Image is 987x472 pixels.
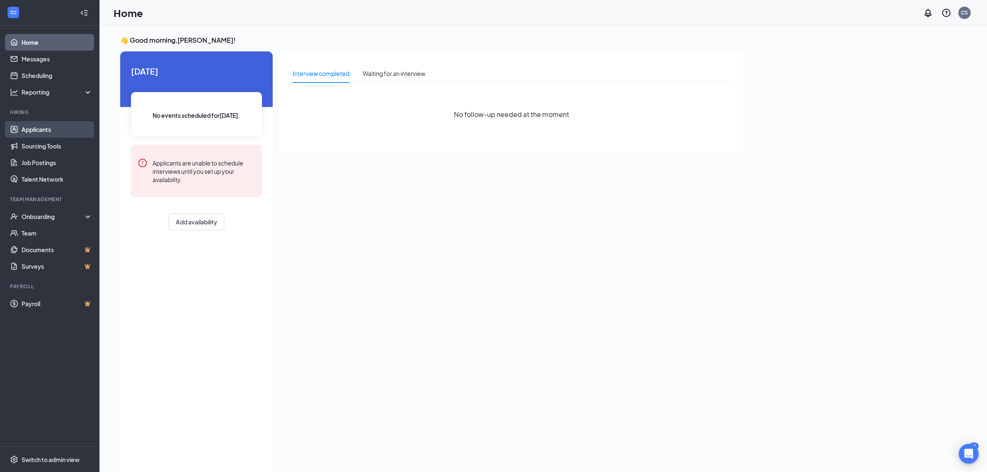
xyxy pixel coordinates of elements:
svg: Notifications [923,8,933,18]
svg: Collapse [80,9,88,17]
div: Switch to admin view [22,455,80,464]
div: CS [961,9,968,16]
svg: Error [138,158,148,168]
div: Onboarding [22,212,85,221]
svg: Settings [10,455,18,464]
div: Hiring [10,109,91,116]
svg: QuestionInfo [941,8,951,18]
a: Job Postings [22,154,92,171]
span: No events scheduled for [DATE] . [153,111,240,120]
a: DocumentsCrown [22,241,92,258]
a: Talent Network [22,171,92,187]
div: Reporting [22,88,93,96]
a: Scheduling [22,67,92,84]
h3: 👋 Good morning, [PERSON_NAME] ! [120,36,744,45]
svg: UserCheck [10,212,18,221]
div: Interview completed [293,69,349,78]
div: Waiting for an interview [363,69,425,78]
div: Payroll [10,283,91,290]
a: SurveysCrown [22,258,92,275]
h1: Home [114,6,143,20]
a: Sourcing Tools [22,138,92,154]
svg: WorkstreamLogo [9,8,17,17]
span: No follow-up needed at the moment [454,109,569,119]
svg: Analysis [10,88,18,96]
span: [DATE] [131,65,262,78]
a: Team [22,225,92,241]
button: Add availability [169,214,224,230]
a: Applicants [22,121,92,138]
div: Applicants are unable to schedule interviews until you set up your availability. [153,158,255,184]
div: Team Management [10,196,91,203]
div: 21 [970,443,979,450]
a: Messages [22,51,92,67]
a: Home [22,34,92,51]
a: PayrollCrown [22,295,92,312]
div: Open Intercom Messenger [959,444,979,464]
